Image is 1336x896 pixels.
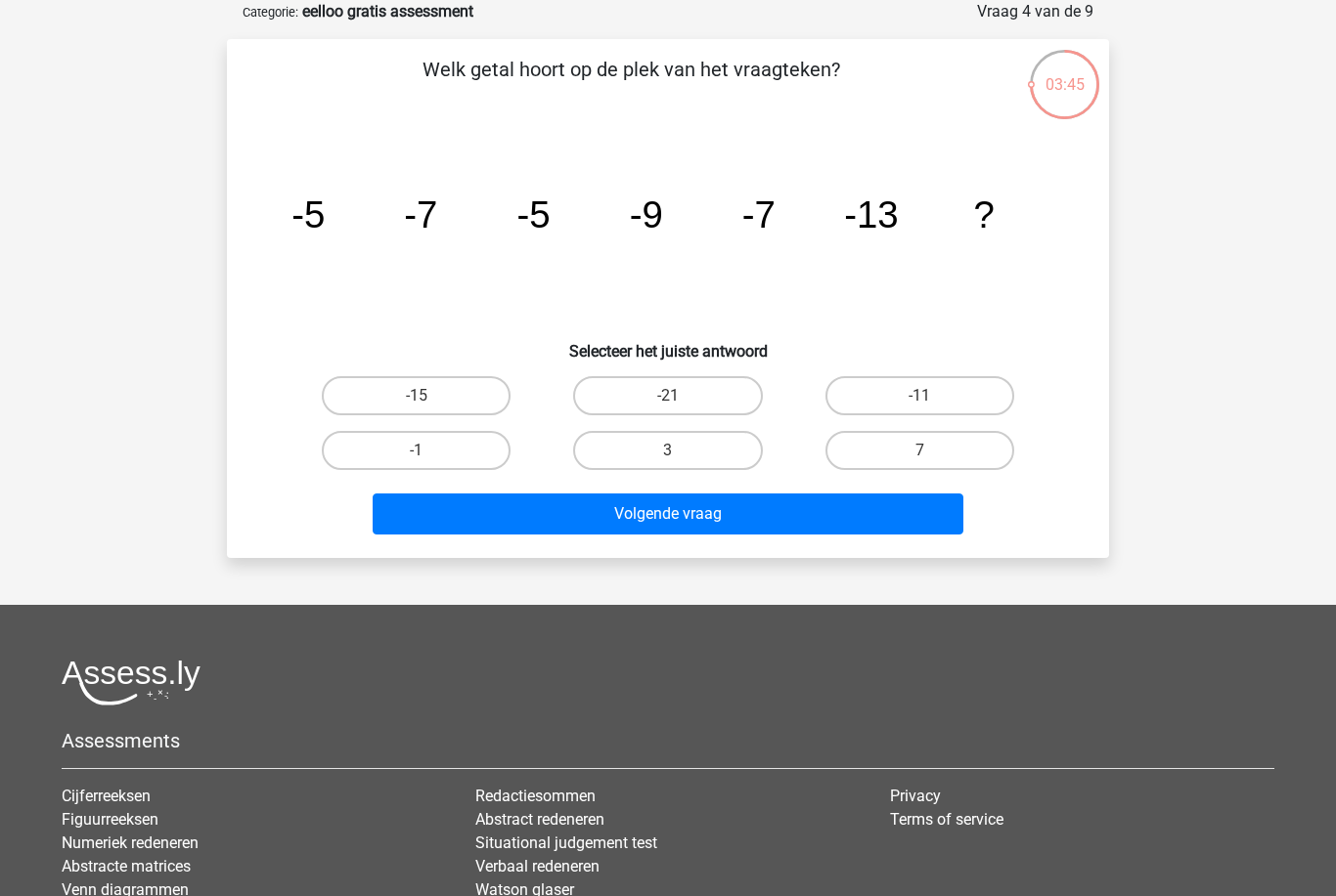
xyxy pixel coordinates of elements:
[243,5,298,20] small: Categorie:
[573,376,762,415] label: -21
[475,833,657,852] a: Situational judgement test
[62,787,151,805] a: Cijferreeksen
[62,833,199,852] a: Numeriek redeneren
[258,55,1004,113] p: Welk getal hoort op de plek van het vraagteken?
[291,193,325,235] tspan: -5
[258,326,1078,361] h6: Selecteer het juiste antwoord
[844,193,898,235] tspan: -13
[475,810,604,829] a: Abstract redeneren
[890,810,1003,829] a: Terms of service
[62,660,200,705] img: Assessly logo
[475,857,600,875] a: Verbaal redeneren
[302,2,473,21] strong: eelloo gratis assessment
[973,193,994,235] tspan: ?
[825,376,1014,415] label: -11
[475,787,596,805] a: Redactiesommen
[890,787,941,805] a: Privacy
[404,193,437,235] tspan: -7
[516,193,550,235] tspan: -5
[322,376,511,415] label: -15
[62,810,158,829] a: Figuurreeksen
[1028,48,1101,97] div: 03:45
[322,431,511,470] label: -1
[742,193,776,235] tspan: -7
[62,857,191,875] a: Abstracte matrices
[373,493,964,534] button: Volgende vraag
[825,431,1014,470] label: 7
[573,431,762,470] label: 3
[630,193,663,235] tspan: -9
[62,729,1274,752] h5: Assessments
